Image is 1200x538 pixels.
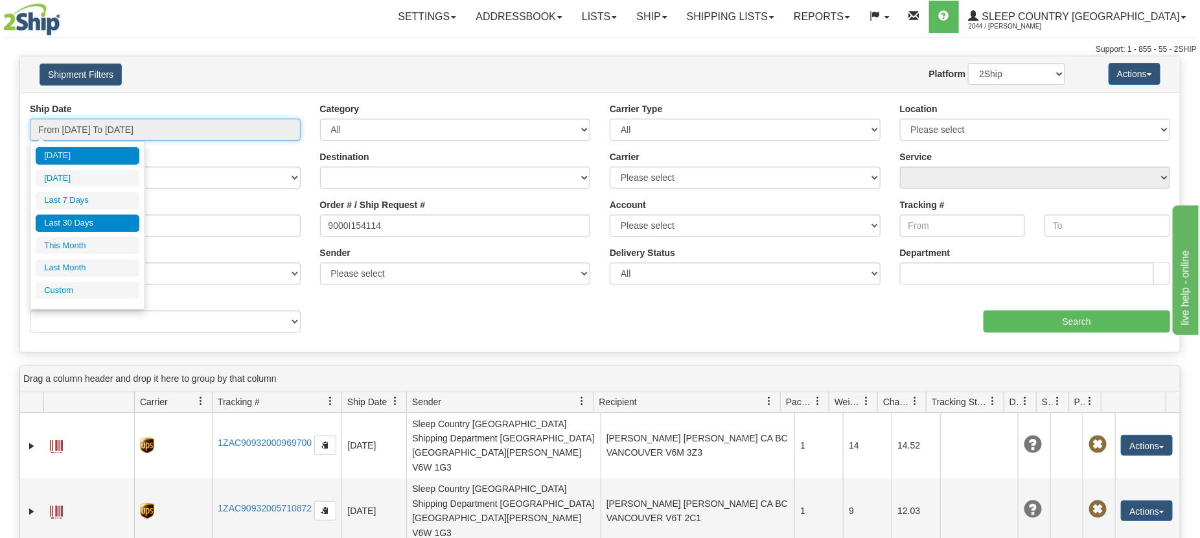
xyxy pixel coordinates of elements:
a: Label [50,500,63,520]
span: Unknown [1024,500,1042,519]
td: [DATE] [341,413,406,478]
label: Sender [320,246,351,259]
label: Department [900,246,951,259]
button: Actions [1121,435,1173,456]
a: Shipping lists [677,1,784,33]
span: Packages [786,395,813,408]
a: Settings [388,1,466,33]
button: Copy to clipboard [314,436,336,455]
li: Last 7 Days [36,192,139,209]
img: logo2044.jpg [3,3,60,36]
button: Actions [1121,500,1173,521]
a: Reports [784,1,860,33]
td: 1 [794,413,843,478]
a: 1ZAC90932005710872 [218,503,312,513]
label: Destination [320,150,369,163]
label: Platform [929,67,966,80]
button: Copy to clipboard [314,501,336,520]
a: Tracking # filter column settings [319,390,341,412]
a: 1ZAC90932000969700 [218,438,312,448]
td: Sleep Country [GEOGRAPHIC_DATA] Shipping Department [GEOGRAPHIC_DATA] [GEOGRAPHIC_DATA][PERSON_NA... [406,413,601,478]
span: Carrier [140,395,168,408]
a: Packages filter column settings [807,390,829,412]
span: Pickup Status [1074,395,1085,408]
span: Sleep Country [GEOGRAPHIC_DATA] [979,11,1180,22]
td: 14.52 [892,413,940,478]
input: Search [984,310,1170,333]
a: Lists [572,1,627,33]
a: Charge filter column settings [904,390,926,412]
label: Category [320,102,360,115]
a: Recipient filter column settings [758,390,780,412]
div: live help - online [10,8,120,23]
label: Tracking # [900,198,945,211]
a: Shipment Issues filter column settings [1046,390,1068,412]
button: Actions [1109,63,1160,85]
span: Tracking Status [932,395,988,408]
input: From [900,215,1026,237]
label: Delivery Status [610,246,675,259]
span: Ship Date [347,395,387,408]
a: Label [50,434,63,455]
span: 2044 / [PERSON_NAME] [969,20,1066,33]
span: Pickup Not Assigned [1089,436,1107,454]
a: Ship [627,1,676,33]
label: Service [900,150,932,163]
a: Ship Date filter column settings [384,390,406,412]
a: Carrier filter column settings [190,390,212,412]
label: Carrier Type [610,102,662,115]
a: Tracking Status filter column settings [982,390,1004,412]
label: Carrier [610,150,640,163]
td: [PERSON_NAME] [PERSON_NAME] CA BC VANCOUVER V6M 3Z3 [601,413,795,478]
a: Pickup Status filter column settings [1079,390,1101,412]
img: 8 - UPS [140,438,154,454]
label: Location [900,102,938,115]
label: Account [610,198,646,211]
span: Recipient [599,395,637,408]
img: 8 - UPS [140,503,154,519]
a: Weight filter column settings [855,390,877,412]
a: Expand [25,505,38,518]
iframe: chat widget [1170,203,1199,335]
li: [DATE] [36,147,139,165]
td: 14 [843,413,892,478]
span: Charge [883,395,910,408]
li: Last Month [36,259,139,277]
span: Unknown [1024,436,1042,454]
button: Shipment Filters [40,64,122,86]
div: grid grouping header [20,366,1180,392]
span: Delivery Status [1010,395,1021,408]
span: Pickup Not Assigned [1089,500,1107,519]
label: Order # / Ship Request # [320,198,426,211]
div: Support: 1 - 855 - 55 - 2SHIP [3,44,1197,55]
li: Last 30 Days [36,215,139,232]
label: Ship Date [30,102,72,115]
span: Tracking # [218,395,260,408]
a: Addressbook [466,1,572,33]
li: [DATE] [36,170,139,187]
a: Expand [25,439,38,452]
a: Sleep Country [GEOGRAPHIC_DATA] 2044 / [PERSON_NAME] [959,1,1196,33]
li: This Month [36,237,139,255]
input: To [1044,215,1170,237]
li: Custom [36,282,139,299]
span: Shipment Issues [1042,395,1053,408]
span: Sender [412,395,441,408]
span: Weight [835,395,862,408]
a: Delivery Status filter column settings [1014,390,1036,412]
a: Sender filter column settings [571,390,594,412]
